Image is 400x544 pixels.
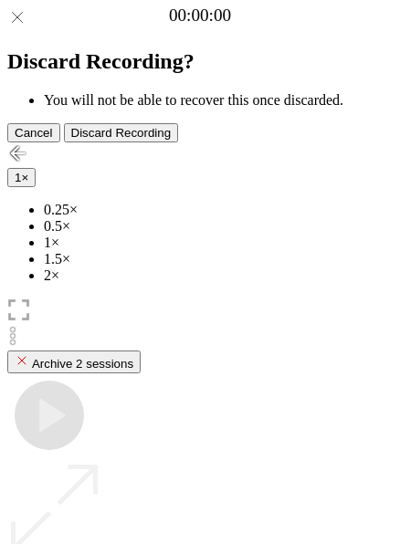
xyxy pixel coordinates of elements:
button: Archive 2 sessions [7,350,141,373]
button: Discard Recording [64,123,179,142]
li: You will not be able to recover this once discarded. [44,92,393,109]
button: 1× [7,168,36,187]
li: 0.5× [44,218,393,235]
h2: Discard Recording? [7,49,393,74]
a: 00:00:00 [169,5,231,26]
span: 1 [15,171,21,184]
button: Cancel [7,123,60,142]
li: 0.25× [44,202,393,218]
div: Archive 2 sessions [15,353,133,371]
li: 1× [44,235,393,251]
li: 1.5× [44,251,393,267]
li: 2× [44,267,393,284]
